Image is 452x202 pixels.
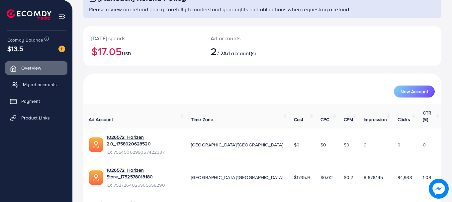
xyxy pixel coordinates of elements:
[398,174,412,181] span: 94,933
[89,116,113,123] span: Ad Account
[294,141,300,148] span: $0
[423,174,431,181] span: 1.09
[107,134,180,147] a: 1026572_Horizen 2.0_1758920628520
[5,61,67,75] a: Overview
[429,179,449,199] img: image
[344,116,353,123] span: CPM
[223,50,256,57] span: Ad account(s)
[320,141,326,148] span: $0
[398,116,410,123] span: Clicks
[364,174,383,181] span: 8,676,145
[423,141,426,148] span: 0
[294,174,310,181] span: $1735.9
[89,137,103,152] img: ic-ads-acc.e4c84228.svg
[5,78,67,91] a: My ad accounts
[211,44,217,59] span: 2
[5,111,67,124] a: Product Links
[107,167,180,180] a: 1026572_Horizen Store_1752578018180
[5,95,67,108] a: Payment
[191,116,213,123] span: Time Zone
[211,34,284,42] p: Ad accounts
[401,89,428,94] span: New Account
[211,45,284,58] h2: / 2
[7,9,51,20] img: logo
[320,174,333,181] span: $0.02
[91,34,195,42] p: [DATE] spends
[344,174,353,181] span: $0.2
[21,98,40,104] span: Payment
[122,50,131,57] span: USD
[398,141,401,148] span: 0
[191,174,283,181] span: [GEOGRAPHIC_DATA]/[GEOGRAPHIC_DATA]
[7,37,43,43] span: Ecomdy Balance
[320,116,329,123] span: CPC
[21,65,41,71] span: Overview
[23,81,57,88] span: My ad accounts
[394,86,435,98] button: New Account
[89,5,437,13] p: Please review our refund policy carefully to understand your rights and obligations when requesti...
[107,149,180,155] span: ID: 7554506299057422337
[294,116,304,123] span: Cost
[191,141,283,148] span: [GEOGRAPHIC_DATA]/[GEOGRAPHIC_DATA]
[364,141,367,148] span: 0
[423,109,431,123] span: CTR (%)
[21,114,50,121] span: Product Links
[58,13,66,20] img: menu
[7,44,23,53] span: $13.5
[107,182,180,188] span: ID: 7527264026565558290
[89,170,103,185] img: ic-ads-acc.e4c84228.svg
[58,46,65,52] img: image
[344,141,349,148] span: $0
[91,45,195,58] h2: $17.05
[364,116,387,123] span: Impression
